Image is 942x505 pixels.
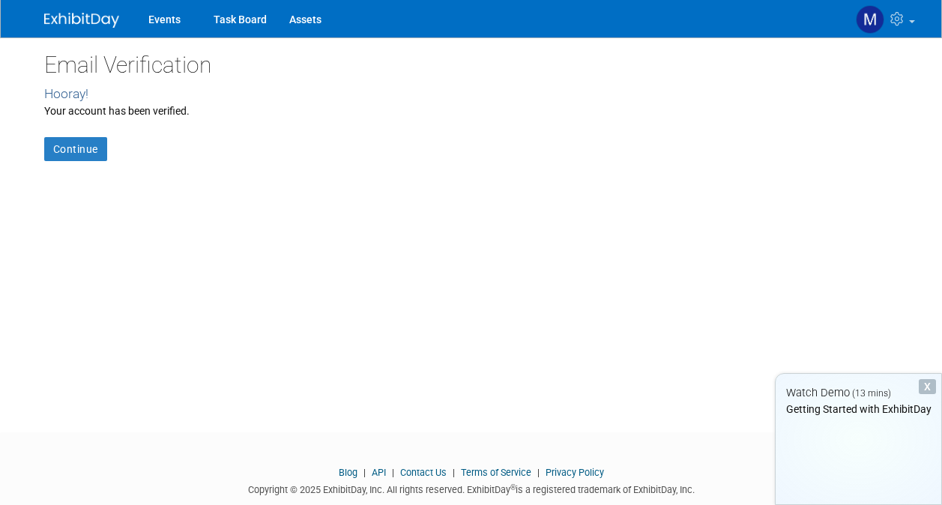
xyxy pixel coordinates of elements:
a: API [372,467,386,478]
a: Terms of Service [461,467,531,478]
span: | [388,467,398,478]
img: Makayla Heimkes [856,5,884,34]
div: Watch Demo [776,385,941,401]
div: Dismiss [919,379,936,394]
a: Privacy Policy [546,467,604,478]
div: Your account has been verified. [44,103,899,118]
a: Blog [339,467,357,478]
span: (13 mins) [852,388,891,399]
span: | [360,467,369,478]
img: ExhibitDay [44,13,119,28]
h2: Email Verification [44,52,899,77]
sup: ® [510,483,516,492]
div: Getting Started with ExhibitDay [776,402,941,417]
span: | [534,467,543,478]
div: Hooray! [44,85,899,103]
a: Continue [44,137,107,161]
span: | [449,467,459,478]
a: Contact Us [400,467,447,478]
